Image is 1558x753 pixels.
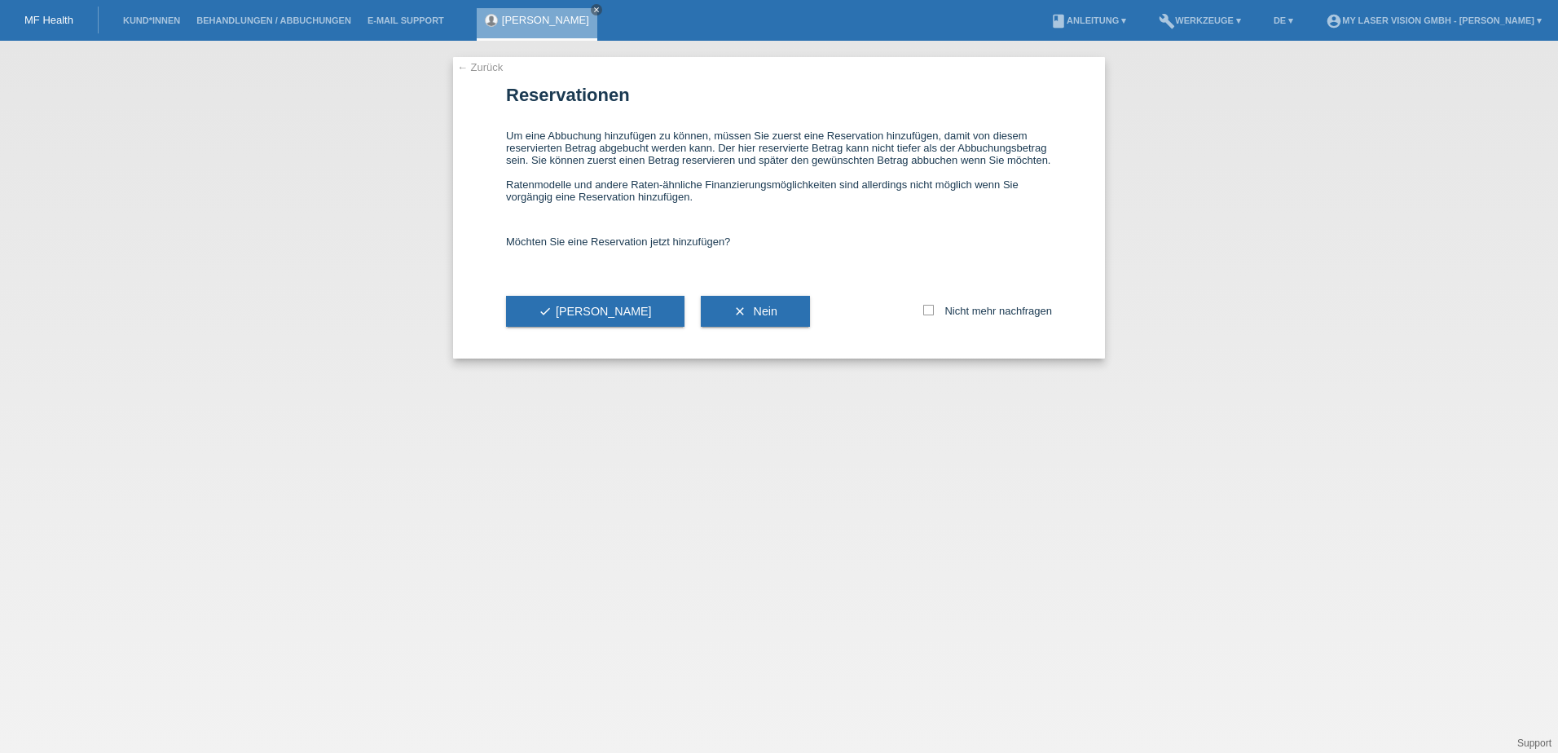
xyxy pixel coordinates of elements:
a: close [591,4,602,15]
button: clear Nein [701,296,810,327]
div: Um eine Abbuchung hinzufügen zu können, müssen Sie zuerst eine Reservation hinzufügen, damit von ... [506,113,1052,219]
a: DE ▾ [1265,15,1301,25]
span: Nein [754,305,777,318]
a: Support [1517,738,1551,749]
i: check [539,305,552,318]
i: clear [733,305,746,318]
i: build [1159,13,1175,29]
i: close [592,6,601,14]
a: E-Mail Support [359,15,452,25]
a: buildWerkzeuge ▾ [1151,15,1249,25]
a: MF Health [24,14,73,26]
a: Kund*innen [115,15,188,25]
label: Nicht mehr nachfragen [923,305,1052,317]
a: Behandlungen / Abbuchungen [188,15,359,25]
i: account_circle [1326,13,1342,29]
span: [PERSON_NAME] [539,305,652,318]
a: bookAnleitung ▾ [1042,15,1134,25]
div: Möchten Sie eine Reservation jetzt hinzufügen? [506,219,1052,264]
a: account_circleMy Laser Vision GmbH - [PERSON_NAME] ▾ [1318,15,1550,25]
button: check[PERSON_NAME] [506,296,684,327]
h1: Reservationen [506,85,1052,105]
i: book [1050,13,1067,29]
a: ← Zurück [457,61,503,73]
a: [PERSON_NAME] [502,14,589,26]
